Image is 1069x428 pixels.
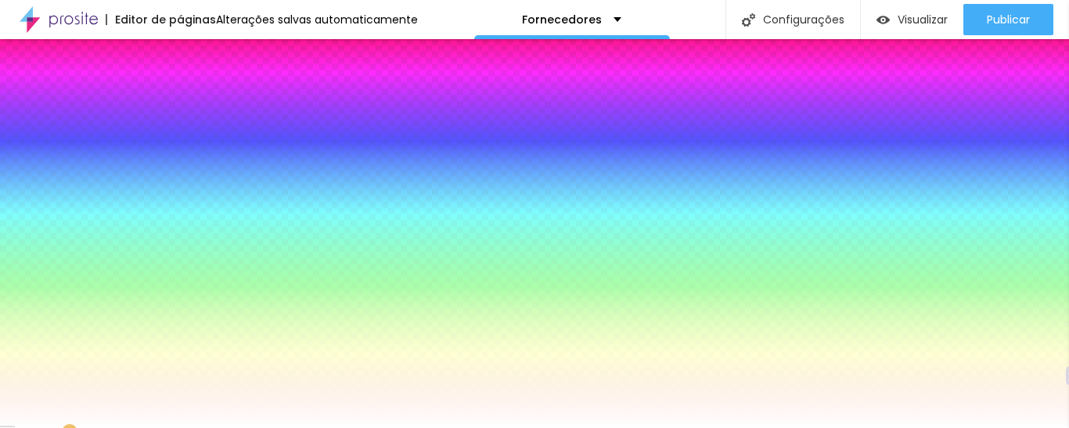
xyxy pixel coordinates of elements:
[987,12,1030,27] font: Publicar
[216,12,418,27] font: Alterações salvas automaticamente
[763,12,844,27] font: Configurações
[861,4,963,35] button: Visualizar
[522,12,602,27] font: Fornecedores
[115,12,216,27] font: Editor de páginas
[963,4,1053,35] button: Publicar
[898,12,948,27] font: Visualizar
[876,13,890,27] img: view-1.svg
[742,13,755,27] img: Ícone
